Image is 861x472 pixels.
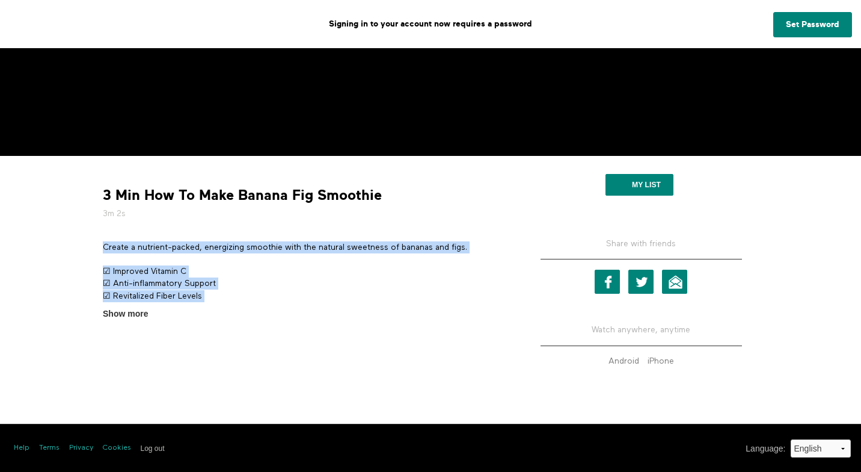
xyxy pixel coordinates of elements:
[103,265,506,302] p: ☑ Improved Vitamin C ☑ Anti-inflammatory Support ☑ Revitalized Fiber Levels
[39,443,60,453] a: Terms
[648,357,674,365] strong: iPhone
[103,186,382,205] strong: 3 Min How To Make Banana Fig Smoothie
[541,238,742,259] h5: Share with friends
[103,308,148,320] span: Show more
[605,174,673,196] button: My list
[662,270,687,294] a: Email
[608,357,639,365] strong: Android
[628,270,654,294] a: Twitter
[9,9,852,39] p: Signing in to your account now requires a password
[645,357,677,365] a: iPhone
[773,12,852,37] a: Set Password
[141,444,165,453] input: Log out
[103,443,131,453] a: Cookies
[541,315,742,346] h5: Watch anywhere, anytime
[595,270,620,294] a: Facebook
[746,442,785,455] label: Language :
[69,443,93,453] a: Privacy
[103,241,506,253] p: Create a nutrient-packed, energizing smoothie with the natural sweetness of bananas and figs.
[103,208,506,220] h5: 3m 2s
[605,357,642,365] a: Android
[14,443,29,453] a: Help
